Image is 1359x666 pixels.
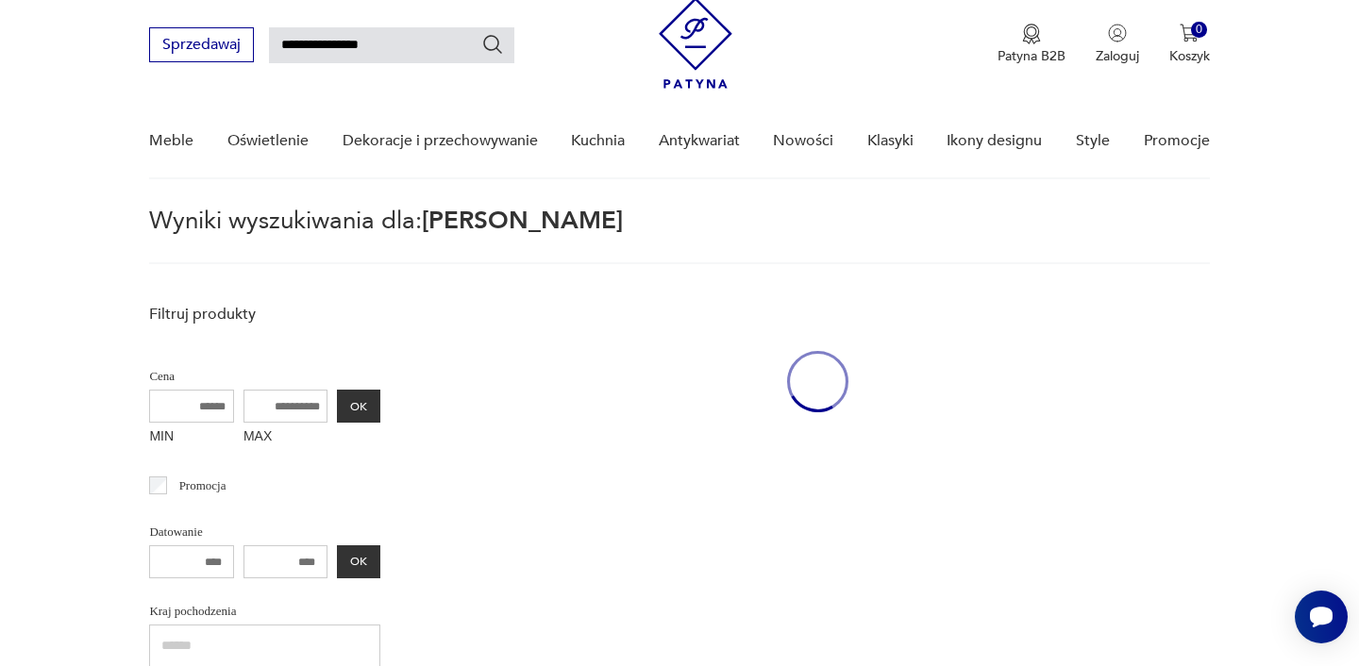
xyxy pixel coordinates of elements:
[787,294,848,469] div: oval-loading
[1108,24,1127,42] img: Ikonka użytkownika
[998,24,1065,65] button: Patyna B2B
[422,204,623,238] span: [PERSON_NAME]
[149,522,380,542] p: Datowanie
[343,105,538,177] a: Dekoracje i przechowywanie
[243,423,328,453] label: MAX
[227,105,309,177] a: Oświetlenie
[1144,105,1210,177] a: Promocje
[1096,47,1139,65] p: Zaloguj
[1022,24,1041,44] img: Ikona medalu
[998,47,1065,65] p: Patyna B2B
[1076,105,1110,177] a: Style
[773,105,833,177] a: Nowości
[481,33,504,56] button: Szukaj
[149,423,234,453] label: MIN
[337,545,380,578] button: OK
[659,105,740,177] a: Antykwariat
[149,209,1209,264] p: Wyniki wyszukiwania dla:
[1096,24,1139,65] button: Zaloguj
[149,304,380,325] p: Filtruj produkty
[867,105,914,177] a: Klasyki
[149,27,254,62] button: Sprzedawaj
[1169,24,1210,65] button: 0Koszyk
[149,601,380,622] p: Kraj pochodzenia
[149,366,380,387] p: Cena
[571,105,625,177] a: Kuchnia
[179,475,226,496] p: Promocja
[1191,22,1207,38] div: 0
[1180,24,1199,42] img: Ikona koszyka
[1169,47,1210,65] p: Koszyk
[1295,591,1348,643] iframe: Smartsupp widget button
[149,105,193,177] a: Meble
[947,105,1042,177] a: Ikony designu
[149,40,254,53] a: Sprzedawaj
[998,24,1065,65] a: Ikona medaluPatyna B2B
[337,390,380,423] button: OK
